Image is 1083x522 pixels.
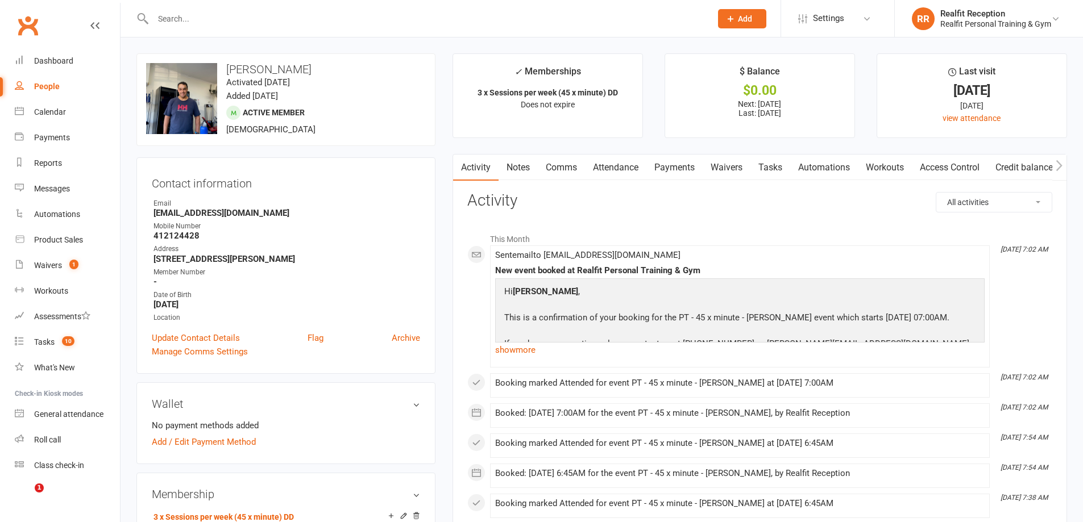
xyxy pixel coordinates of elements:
li: This Month [467,227,1052,245]
div: Calendar [34,107,66,116]
span: Settings [813,6,844,31]
a: Flag [308,331,323,345]
div: $0.00 [675,85,844,97]
a: Workouts [858,154,912,181]
a: Waivers 1 [15,253,120,278]
strong: - [153,277,420,287]
div: $ Balance [740,64,780,85]
a: show more [495,342,985,358]
iframe: Intercom live chat [11,483,39,511]
a: Assessments [15,304,120,329]
div: Date of Birth [153,290,420,300]
div: [DATE] [887,99,1056,112]
strong: [EMAIL_ADDRESS][DOMAIN_NAME] [153,208,420,218]
a: Automations [790,154,858,181]
span: Active member [243,108,305,117]
span: 10 [62,336,74,346]
p: If you have any questions please contact us at [PHONE_NUMBER] or [PERSON_NAME][EMAIL_ADDRESS][DOM... [501,337,974,353]
div: Booking marked Attended for event PT - 45 x minute - [PERSON_NAME] at [DATE] 6:45AM [495,439,985,448]
i: [DATE] 7:38 AM [1001,494,1048,502]
a: General attendance kiosk mode [15,402,120,427]
div: Payments [34,133,70,142]
div: Assessments [34,312,90,321]
a: Product Sales [15,227,120,253]
a: Roll call [15,427,120,453]
a: Activity [453,154,499,181]
img: image1696197382.png [146,63,217,134]
input: Search... [150,11,703,27]
span: 1 [35,483,44,492]
i: [DATE] 7:02 AM [1001,373,1048,381]
a: Automations [15,202,120,227]
h3: Contact information [152,173,420,190]
h3: Activity [467,192,1052,210]
div: Booked: [DATE] 6:45AM for the event PT - 45 x minute - [PERSON_NAME], by Realfit Reception [495,469,985,478]
i: [DATE] 7:02 AM [1001,403,1048,411]
p: Hi , [501,285,974,301]
div: Booking marked Attended for event PT - 45 x minute - [PERSON_NAME] at [DATE] 7:00AM [495,378,985,388]
div: Automations [34,210,80,219]
i: [DATE] 7:54 AM [1001,433,1048,441]
div: People [34,82,60,91]
div: Memberships [514,64,581,85]
div: Workouts [34,286,68,295]
div: RR [912,7,935,30]
a: Tasks 10 [15,329,120,355]
a: Add / Edit Payment Method [152,435,256,449]
a: Calendar [15,99,120,125]
h3: Wallet [152,398,420,410]
a: Payments [646,154,703,181]
span: Does not expire [521,100,575,109]
a: Workouts [15,278,120,304]
div: Product Sales [34,235,83,244]
div: Reports [34,158,62,168]
button: Add [718,9,766,28]
span: 1 [69,260,78,269]
span: [DEMOGRAPHIC_DATA] [226,124,316,135]
a: Messages [15,176,120,202]
p: This is a confirmation of your booking for the PT - 45 x minute - [PERSON_NAME] event which start... [501,311,974,327]
span: Sent email to [EMAIL_ADDRESS][DOMAIN_NAME] [495,250,680,260]
a: Archive [392,331,420,345]
div: Realfit Reception [940,9,1051,19]
div: Mobile Number [153,221,420,232]
a: Attendance [585,154,646,181]
div: General attendance [34,410,103,419]
a: Tasks [750,154,790,181]
li: No payment methods added [152,419,420,432]
i: ✓ [514,66,522,77]
strong: 412124428 [153,231,420,241]
h3: Membership [152,488,420,500]
a: view attendance [943,114,1001,123]
div: Realfit Personal Training & Gym [940,19,1051,29]
div: Email [153,198,420,209]
a: Waivers [703,154,750,181]
div: Waivers [34,261,62,270]
div: Member Number [153,267,420,278]
a: Notes [499,154,538,181]
h3: [PERSON_NAME] [146,63,426,76]
a: People [15,74,120,99]
span: Add [738,14,752,23]
strong: [PERSON_NAME] [513,286,578,297]
div: Class check-in [34,461,84,470]
div: Booking marked Attended for event PT - 45 x minute - [PERSON_NAME] at [DATE] 6:45AM [495,499,985,508]
div: [DATE] [887,85,1056,97]
strong: [STREET_ADDRESS][PERSON_NAME] [153,254,420,264]
div: What's New [34,363,75,372]
div: Messages [34,184,70,193]
a: Access Control [912,154,987,181]
time: Activated [DATE] [226,77,290,87]
a: Credit balance [987,154,1061,181]
p: Next: [DATE] Last: [DATE] [675,99,844,118]
div: Address [153,244,420,254]
a: Clubworx [14,11,42,40]
div: Roll call [34,435,61,444]
a: Payments [15,125,120,151]
a: Comms [538,154,585,181]
strong: [DATE] [153,299,420,310]
div: Booked: [DATE] 7:00AM for the event PT - 45 x minute - [PERSON_NAME], by Realfit Reception [495,408,985,418]
a: Manage Comms Settings [152,345,248,358]
a: Update Contact Details [152,331,240,345]
div: Tasks [34,337,55,346]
